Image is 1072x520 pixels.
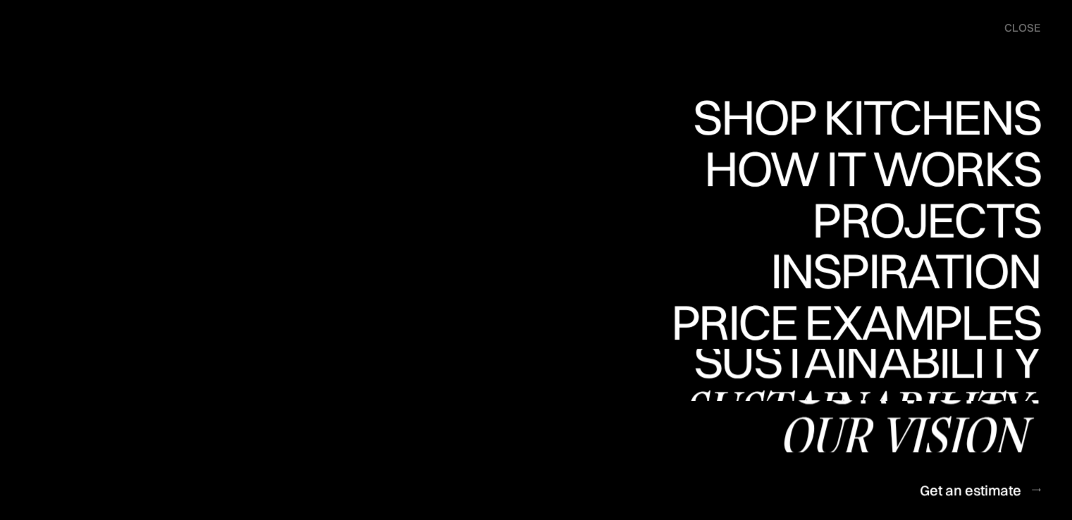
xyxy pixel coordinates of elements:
div: Inspiration [751,246,1040,295]
a: Shop KitchensShop Kitchens [686,92,1040,144]
a: Our visionOur vision [779,400,1040,452]
div: menu [990,14,1040,42]
div: Projects [812,244,1040,294]
div: Shop Kitchens [686,142,1040,191]
div: Projects [812,195,1040,244]
a: ProjectsProjects [812,195,1040,247]
div: How it works [701,193,1040,242]
a: Get an estimate [920,473,1040,507]
div: Sustainability [682,335,1040,385]
div: Inspiration [751,295,1040,345]
div: How it works [701,144,1040,193]
a: SustainabilitySustainability [682,349,1040,400]
div: Price examples [671,347,1040,396]
div: close [1004,20,1040,36]
a: Price examplesPrice examples [671,297,1040,349]
div: Shop Kitchens [686,92,1040,142]
div: Get an estimate [920,481,1021,500]
div: Sustainability [682,385,1040,434]
div: Price examples [671,297,1040,347]
a: InspirationInspiration [751,246,1040,297]
a: How it worksHow it works [701,144,1040,195]
div: Our vision [779,410,1040,459]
